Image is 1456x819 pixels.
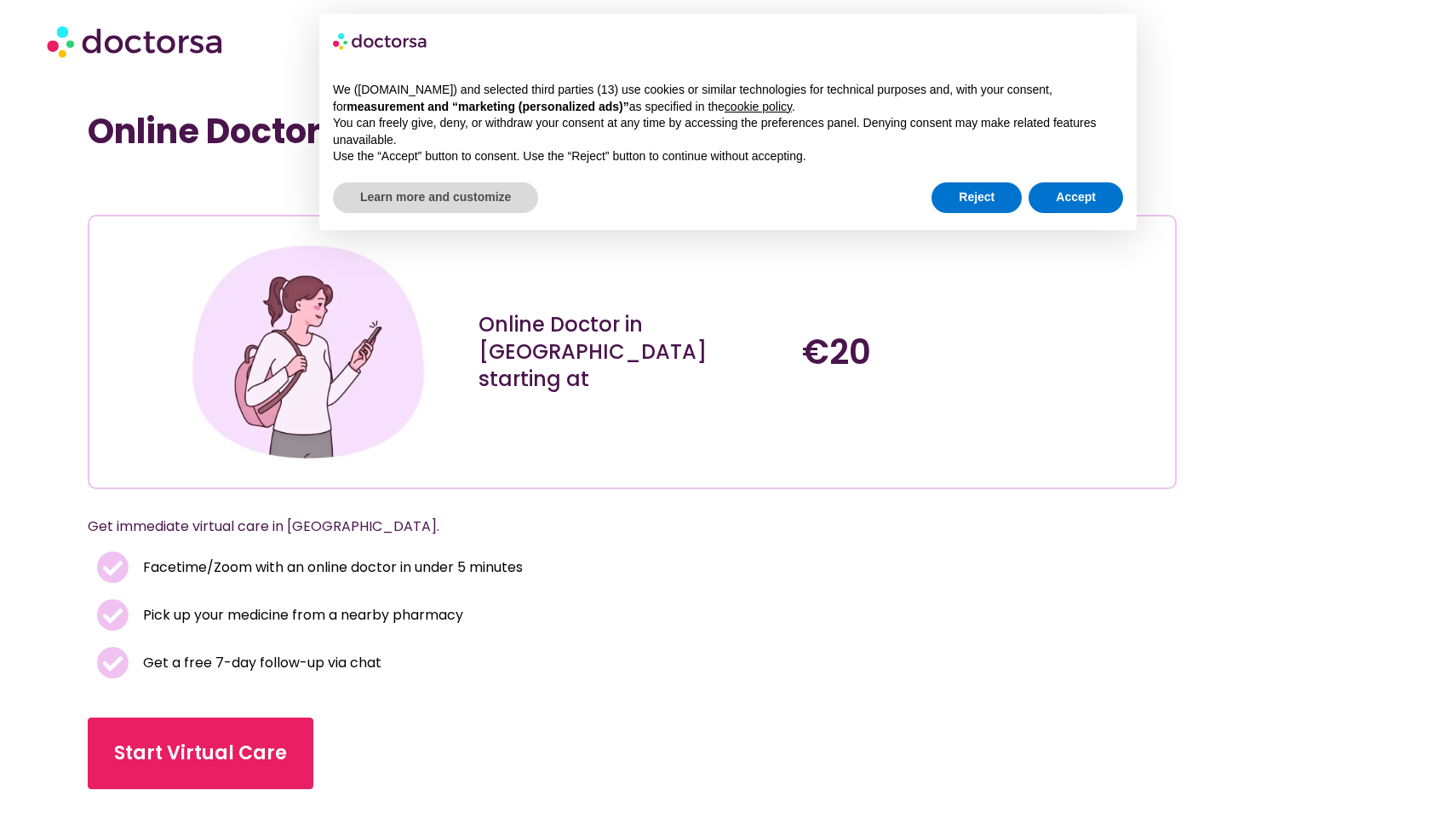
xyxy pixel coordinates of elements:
[479,311,785,393] div: Online Doctor in [GEOGRAPHIC_DATA] starting at
[333,115,1123,148] p: You can freely give, deny, or withdraw your consent at any time by accessing the preferences pane...
[931,182,1022,213] button: Reject
[88,718,313,789] a: Start Virtual Care
[139,556,523,580] span: Facetime/Zoom with an online doctor in under 5 minutes
[333,27,428,55] img: logo
[1029,182,1123,213] button: Accept
[333,148,1123,165] p: Use the “Accept” button to consent. Use the “Reject” button to continue without accepting.
[139,651,381,675] span: Get a free 7-day follow-up via chat
[333,182,538,213] button: Learn more and customize
[802,332,1109,372] h4: €20
[88,515,1136,539] p: Get immediate virtual care in [GEOGRAPHIC_DATA].
[333,82,1123,115] p: We ([DOMAIN_NAME]) and selected third parties (13) use cookies or similar technologies for techni...
[88,111,1177,152] h1: Online Doctor Near Me [GEOGRAPHIC_DATA]
[725,100,792,113] a: cookie policy
[155,177,410,198] iframe: Customer reviews powered by Trustpilot
[114,740,287,767] span: Start Virtual Care
[139,603,463,627] span: Pick up your medicine from a nearby pharmacy
[347,100,628,113] strong: measurement and “marketing (personalized ads)”
[186,229,431,475] img: Illustration depicting a young woman in a casual outfit, engaged with her smartphone. She has a p...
